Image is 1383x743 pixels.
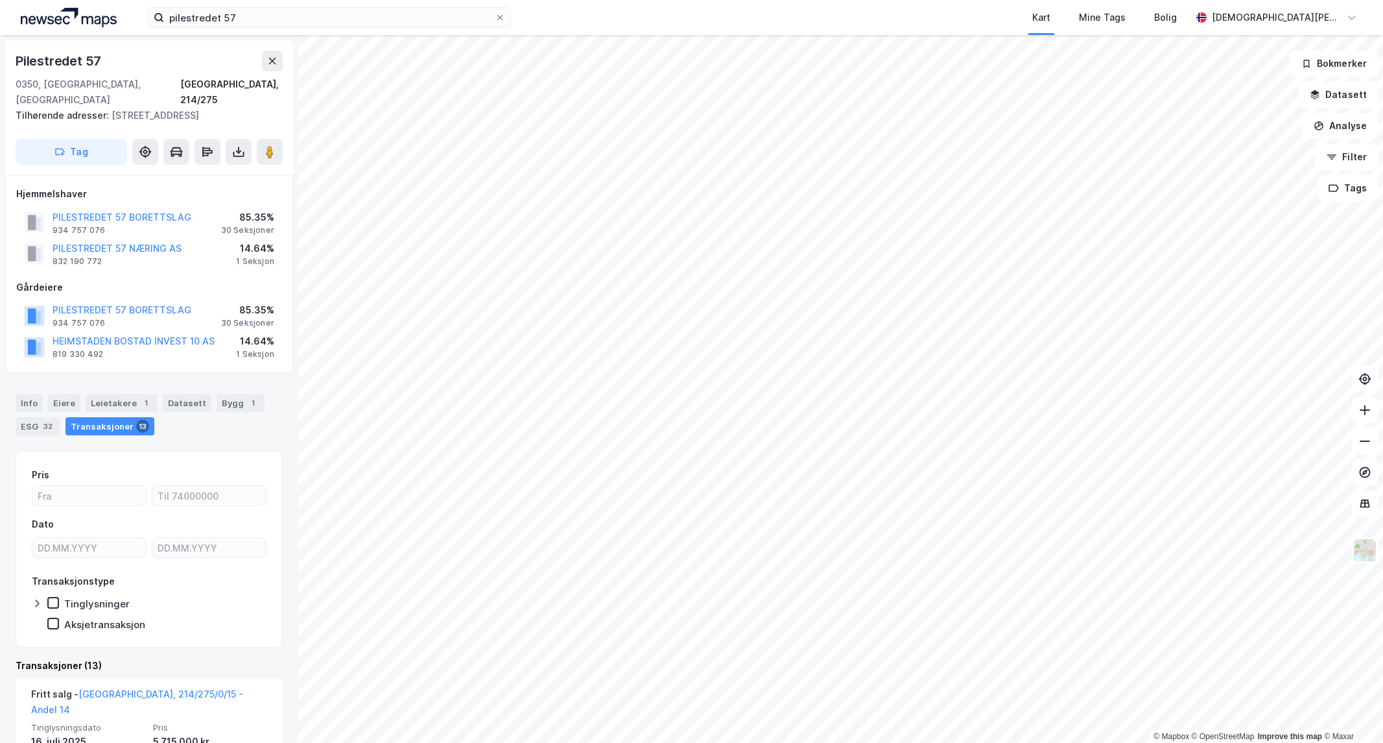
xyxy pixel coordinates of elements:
span: Tilhørende adresser: [16,110,112,121]
button: Analyse [1303,113,1378,139]
div: Kart [1032,10,1050,25]
div: Mine Tags [1079,10,1126,25]
div: 30 Seksjoner [221,318,274,328]
button: Datasett [1299,82,1378,108]
div: Fritt salg - [31,687,267,723]
img: Z [1353,538,1377,563]
span: Tinglysningsdato [31,722,145,733]
div: 85.35% [221,210,274,225]
div: 32 [41,420,55,433]
div: Eiere [48,394,80,412]
span: Pris [153,722,267,733]
div: Pilestredet 57 [16,51,104,71]
div: ESG [16,417,60,435]
div: 13 [136,420,149,433]
button: Tag [16,139,127,165]
button: Bokmerker [1290,51,1378,77]
div: 0350, [GEOGRAPHIC_DATA], [GEOGRAPHIC_DATA] [16,77,180,108]
div: Datasett [163,394,211,412]
div: 934 757 076 [53,318,105,328]
a: Improve this map [1258,732,1322,741]
button: Filter [1316,144,1378,170]
div: 1 Seksjon [236,256,274,267]
a: OpenStreetMap [1192,732,1255,741]
div: 1 [246,396,259,409]
input: DD.MM.YYYY [32,538,146,557]
div: 14.64% [236,334,274,349]
div: [STREET_ADDRESS] [16,108,272,123]
div: Tinglysninger [64,598,130,610]
input: Fra [32,486,146,505]
div: 819 330 492 [53,349,103,359]
div: Info [16,394,43,412]
div: Pris [32,467,49,483]
div: Aksjetransaksjon [64,618,145,631]
div: Kontrollprogram for chat [1318,681,1383,743]
div: [DEMOGRAPHIC_DATA][PERSON_NAME] [1212,10,1342,25]
div: Bolig [1154,10,1177,25]
img: logo.a4113a55bc3d86da70a041830d287a7e.svg [21,8,117,27]
input: Søk på adresse, matrikkel, gårdeiere, leietakere eller personer [164,8,495,27]
div: 85.35% [221,302,274,318]
a: Mapbox [1153,732,1189,741]
div: [GEOGRAPHIC_DATA], 214/275 [180,77,283,108]
iframe: Chat Widget [1318,681,1383,743]
div: 14.64% [236,241,274,256]
div: Gårdeiere [16,280,282,295]
div: Leietakere [86,394,158,412]
button: Tags [1318,175,1378,201]
div: Dato [32,517,54,532]
div: 1 [139,396,152,409]
div: Transaksjoner [65,417,154,435]
div: 832 190 772 [53,256,102,267]
div: Hjemmelshaver [16,186,282,202]
div: Transaksjoner (13) [16,658,283,674]
input: Til 74000000 [152,486,266,505]
div: 30 Seksjoner [221,225,274,236]
div: Transaksjonstype [32,574,115,589]
a: [GEOGRAPHIC_DATA], 214/275/0/15 - Andel 14 [31,688,243,715]
div: Bygg [217,394,265,412]
input: DD.MM.YYYY [152,538,266,557]
div: 934 757 076 [53,225,105,236]
div: 1 Seksjon [236,349,274,359]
